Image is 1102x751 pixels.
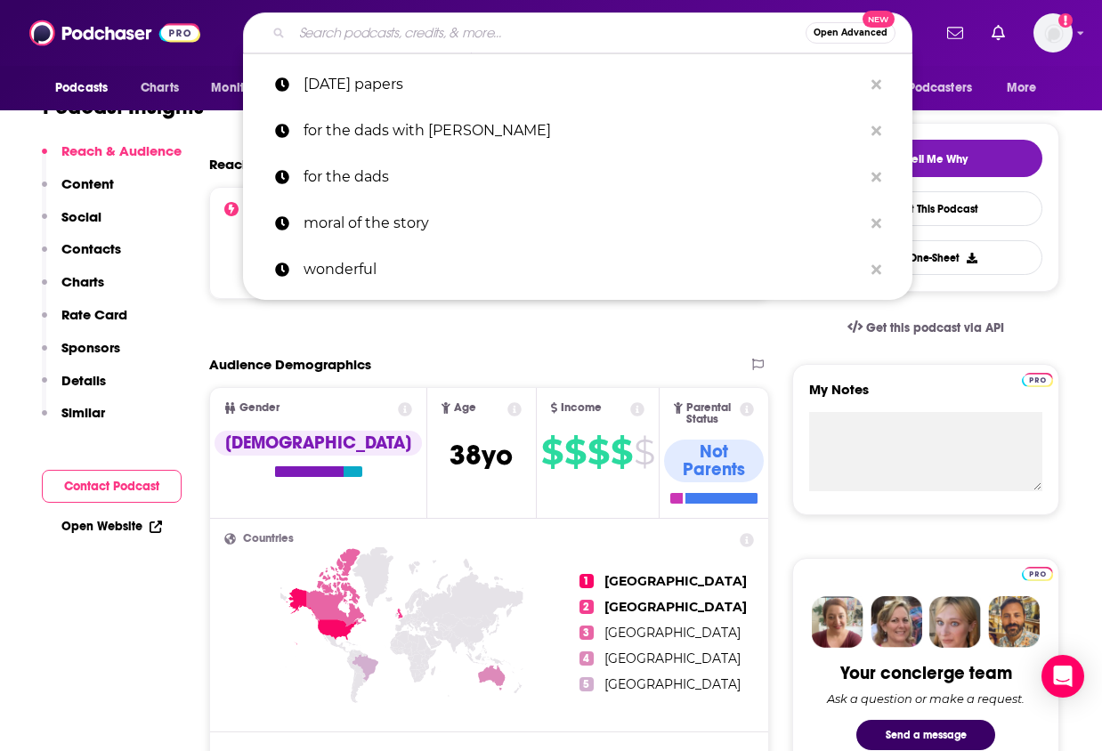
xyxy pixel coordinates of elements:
[1058,13,1073,28] svg: Add a profile image
[29,16,200,50] img: Podchaser - Follow, Share and Rate Podcasts
[887,76,972,101] span: For Podcasters
[906,152,968,166] span: Tell Me Why
[209,356,371,373] h2: Audience Demographics
[940,18,970,48] a: Show notifications dropdown
[243,533,294,545] span: Countries
[579,600,594,614] span: 2
[304,108,863,154] p: for the dads with will compton
[1033,13,1073,52] img: User Profile
[243,61,912,108] a: [DATE] papers
[243,246,912,293] a: wonderful
[55,76,108,101] span: Podcasts
[579,677,594,691] span: 5
[42,372,106,405] button: Details
[604,573,747,589] span: [GEOGRAPHIC_DATA]
[243,12,912,53] div: Search podcasts, credits, & more...
[604,599,747,615] span: [GEOGRAPHIC_DATA]
[304,61,863,108] p: sunday papers
[866,320,1004,335] span: Get this podcast via API
[61,175,114,192] p: Content
[211,76,274,101] span: Monitoring
[61,306,127,323] p: Rate Card
[1007,76,1037,101] span: More
[1022,373,1053,387] img: Podchaser Pro
[541,438,563,466] span: $
[840,662,1012,684] div: Your concierge team
[809,240,1042,275] button: Export One-Sheet
[42,404,105,437] button: Similar
[604,676,741,692] span: [GEOGRAPHIC_DATA]
[604,650,741,666] span: [GEOGRAPHIC_DATA]
[579,574,594,588] span: 1
[42,306,127,339] button: Rate Card
[812,596,863,648] img: Sydney Profile
[634,438,654,466] span: $
[243,154,912,200] a: for the dads
[806,22,895,44] button: Open AdvancedNew
[61,240,121,257] p: Contacts
[814,28,887,37] span: Open Advanced
[304,154,863,200] p: for the dads
[1022,567,1053,581] img: Podchaser Pro
[579,651,594,666] span: 4
[611,438,632,466] span: $
[61,519,162,534] a: Open Website
[1041,655,1084,698] div: Open Intercom Messenger
[61,142,182,159] p: Reach & Audience
[988,596,1040,648] img: Jon Profile
[304,246,863,293] p: wonderful
[809,191,1042,226] a: Contact This Podcast
[863,11,895,28] span: New
[985,18,1012,48] a: Show notifications dropdown
[561,402,602,414] span: Income
[686,402,737,425] span: Parental Status
[43,71,131,105] button: open menu
[129,71,190,105] a: Charts
[1022,564,1053,581] a: Pro website
[61,372,106,389] p: Details
[1033,13,1073,52] span: Logged in as AirwaveMedia
[809,381,1042,412] label: My Notes
[827,691,1025,706] div: Ask a question or make a request.
[292,19,806,47] input: Search podcasts, credits, & more...
[239,402,280,414] span: Gender
[42,142,182,175] button: Reach & Audience
[604,625,741,641] span: [GEOGRAPHIC_DATA]
[61,339,120,356] p: Sponsors
[42,273,104,306] button: Charts
[1033,13,1073,52] button: Show profile menu
[875,71,998,105] button: open menu
[304,200,863,246] p: moral of the story
[42,175,114,208] button: Content
[450,438,513,472] span: 38 yo
[243,108,912,154] a: for the dads with [PERSON_NAME]
[42,470,182,503] button: Contact Podcast
[61,208,101,225] p: Social
[42,240,121,273] button: Contacts
[809,140,1042,177] button: tell me why sparkleTell Me Why
[141,76,179,101] span: Charts
[243,200,912,246] a: moral of the story
[199,71,297,105] button: open menu
[579,626,594,640] span: 3
[994,71,1059,105] button: open menu
[587,438,609,466] span: $
[833,306,1018,350] a: Get this podcast via API
[209,156,250,173] h2: Reach
[215,431,422,456] div: [DEMOGRAPHIC_DATA]
[871,596,922,648] img: Barbara Profile
[61,273,104,290] p: Charts
[61,404,105,421] p: Similar
[564,438,586,466] span: $
[42,208,101,241] button: Social
[454,402,476,414] span: Age
[1022,370,1053,387] a: Pro website
[856,720,995,750] button: Send a message
[664,440,764,482] div: Not Parents
[42,339,120,372] button: Sponsors
[929,596,981,648] img: Jules Profile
